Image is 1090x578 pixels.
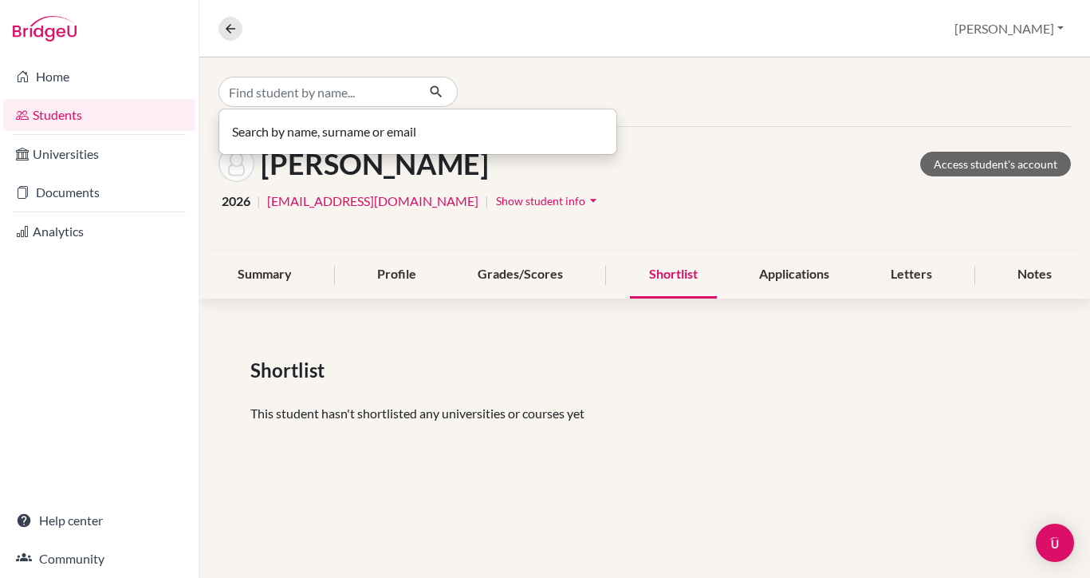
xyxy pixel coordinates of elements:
[998,251,1071,299] div: Notes
[250,356,331,385] span: Shortlist
[496,194,585,208] span: Show student info
[13,16,77,42] img: Bridge-U
[872,251,951,299] div: Letters
[630,251,717,299] div: Shortlist
[3,543,195,575] a: Community
[218,77,416,107] input: Find student by name...
[3,216,195,247] a: Analytics
[495,188,602,213] button: Show student infoarrow_drop_down
[257,192,261,211] span: |
[261,147,489,181] h1: [PERSON_NAME]
[485,192,489,211] span: |
[3,99,195,131] a: Students
[358,251,435,299] div: Profile
[3,138,195,170] a: Universities
[267,192,478,211] a: [EMAIL_ADDRESS][DOMAIN_NAME]
[250,404,1039,423] p: This student hasn't shortlisted any universities or courses yet
[218,146,254,182] img: Sanaa WADHWA's avatar
[947,14,1071,44] button: [PERSON_NAME]
[3,176,195,208] a: Documents
[585,192,601,208] i: arrow_drop_down
[920,152,1071,176] a: Access student's account
[218,251,311,299] div: Summary
[232,122,604,141] p: Search by name, surname or email
[3,505,195,536] a: Help center
[458,251,582,299] div: Grades/Scores
[222,192,250,211] span: 2026
[3,61,195,93] a: Home
[740,251,848,299] div: Applications
[1036,524,1074,562] div: Open Intercom Messenger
